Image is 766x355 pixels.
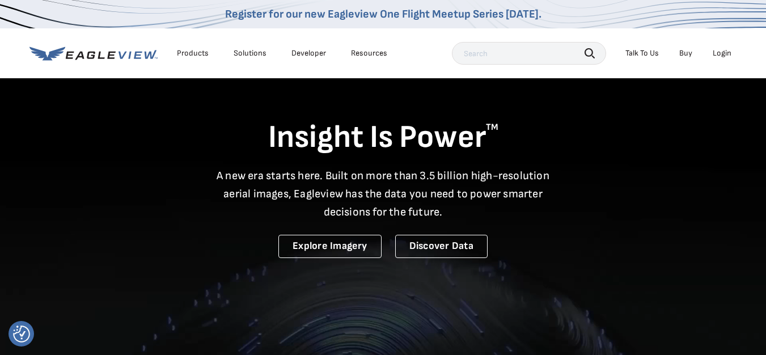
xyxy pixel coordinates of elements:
div: Talk To Us [625,48,659,58]
a: Discover Data [395,235,488,258]
input: Search [452,42,606,65]
button: Consent Preferences [13,326,30,343]
div: Resources [351,48,387,58]
a: Buy [679,48,692,58]
h1: Insight Is Power [29,118,737,158]
div: Login [713,48,731,58]
div: Solutions [234,48,266,58]
a: Developer [291,48,326,58]
a: Register for our new Eagleview One Flight Meetup Series [DATE]. [225,7,541,21]
sup: TM [486,122,498,133]
p: A new era starts here. Built on more than 3.5 billion high-resolution aerial images, Eagleview ha... [210,167,557,221]
a: Explore Imagery [278,235,382,258]
img: Revisit consent button [13,326,30,343]
div: Products [177,48,209,58]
